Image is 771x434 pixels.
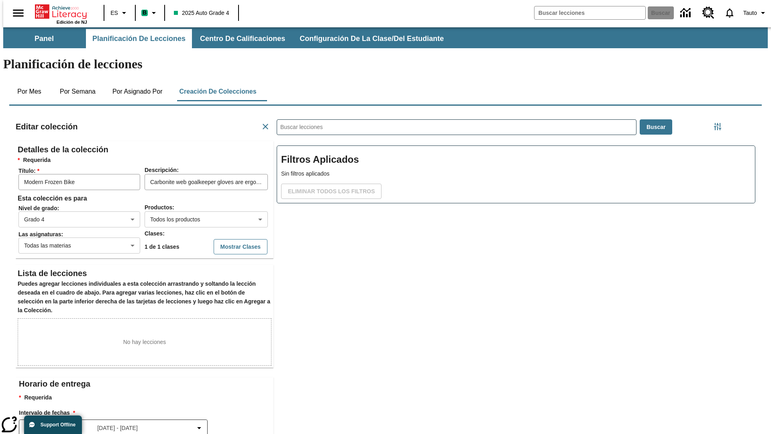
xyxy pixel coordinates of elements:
[18,168,144,174] span: Tí­tulo :
[35,4,87,20] a: Portada
[194,423,204,433] svg: Collapse Date Range Filter
[534,6,645,19] input: Buscar campo
[24,416,82,434] button: Support Offline
[277,145,755,203] div: Filtros Aplicados
[740,6,771,20] button: Perfil/Configuración
[675,2,698,24] a: Centro de información
[123,338,166,346] p: No hay lecciones
[281,150,751,170] h2: Filtros Aplicados
[719,2,740,23] a: Notificaciones
[9,82,49,101] button: Por mes
[110,9,118,17] span: ES
[18,211,140,227] div: Grado 4
[18,267,271,280] h2: Lista de lecciones
[143,8,147,18] span: B
[293,29,450,48] button: Configuración de la clase/del estudiante
[107,6,133,20] button: Lenguaje: ES, Selecciona un idioma
[710,119,726,135] button: Menú lateral de filtros
[19,377,273,390] h2: Horario de entrega
[3,27,768,48] div: Subbarra de navegación
[145,204,174,211] span: Productos :
[145,230,165,237] span: Clases :
[174,9,229,17] span: 2025 Auto Grade 4
[145,167,179,173] span: Descripción :
[145,243,179,251] p: 1 de 1 clases
[277,120,636,135] input: Buscar lecciones
[86,29,192,48] button: Planificación de lecciones
[145,211,268,227] div: Todos los productos
[138,6,162,20] button: Boost El color de la clase es verde menta. Cambiar el color de la clase.
[698,2,719,24] a: Centro de recursos, Se abrirá en una pestaña nueva.
[3,57,768,72] h1: Planificación de lecciones
[145,174,268,190] input: Descripción
[173,82,263,101] button: Creación de colecciones
[19,393,273,402] p: Requerida
[281,170,751,178] p: Sin filtros aplicados
[35,3,87,25] div: Portada
[18,237,140,254] div: Todas las materias
[106,82,169,101] button: Por asignado por
[18,231,144,237] span: Las asignaturas :
[57,20,87,25] span: Edición de NJ
[53,82,102,101] button: Por semana
[743,9,757,17] span: Tauto
[640,119,672,135] button: Buscar
[214,239,267,255] button: Mostrar Clases
[4,29,84,48] button: Panel
[18,174,140,190] input: Tí­tulo
[257,119,273,135] button: Cancelar
[41,422,75,428] span: Support Offline
[18,280,271,315] h6: Puedes agregar lecciones individuales a esta colección arrastrando y soltando la lección deseada ...
[3,29,451,48] div: Subbarra de navegación
[6,1,30,25] button: Abrir el menú lateral
[18,205,144,211] span: Nivel de grado :
[18,193,271,204] h6: Esta colección es para
[19,409,273,418] h3: Intervalo de fechas
[97,424,138,432] span: [DATE] - [DATE]
[18,156,271,165] h6: Requerida
[18,143,271,156] h2: Detalles de la colección
[16,120,78,133] h2: Editar colección
[22,423,204,433] button: Seleccione el intervalo de fechas opción del menú
[194,29,292,48] button: Centro de calificaciones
